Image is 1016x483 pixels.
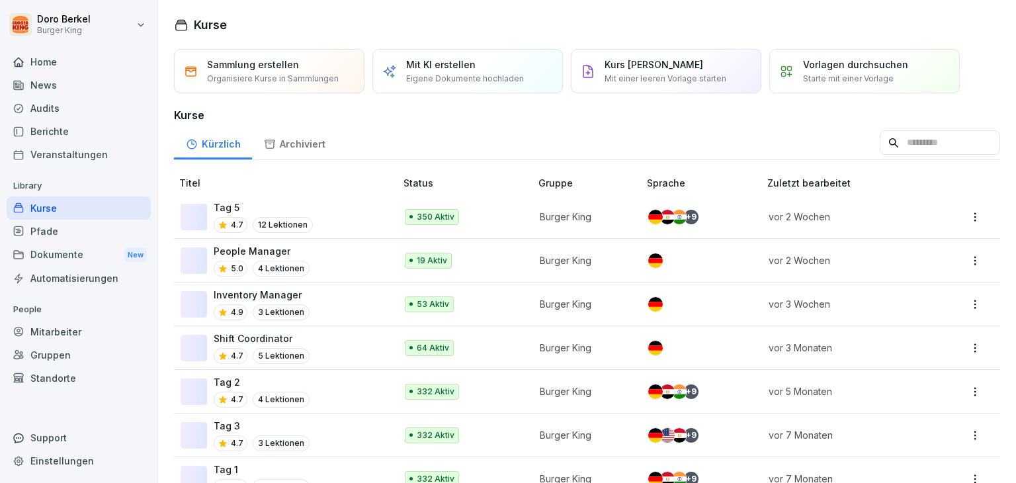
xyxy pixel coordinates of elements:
[7,197,151,220] a: Kurse
[417,255,447,267] p: 19 Aktiv
[7,220,151,243] a: Pfade
[684,384,698,399] div: + 9
[7,449,151,472] a: Einstellungen
[7,299,151,320] p: People
[7,343,151,367] a: Gruppen
[214,419,310,433] p: Tag 3
[7,120,151,143] a: Berichte
[672,384,687,399] img: in.svg
[769,210,925,224] p: vor 2 Wochen
[7,97,151,120] a: Audits
[207,58,299,71] p: Sammlung erstellen
[214,244,310,258] p: People Manager
[803,73,894,85] p: Starte mit einer Vorlage
[417,298,449,310] p: 53 Aktiv
[672,210,687,224] img: in.svg
[540,341,626,355] p: Burger King
[647,176,761,190] p: Sprache
[253,392,310,408] p: 4 Lektionen
[174,126,252,159] a: Kürzlich
[231,219,243,231] p: 4.7
[253,217,313,233] p: 12 Lektionen
[648,341,663,355] img: de.svg
[769,384,925,398] p: vor 5 Monaten
[406,73,524,85] p: Eigene Dokumente hochladen
[253,435,310,451] p: 3 Lektionen
[648,210,663,224] img: de.svg
[214,375,310,389] p: Tag 2
[540,384,626,398] p: Burger King
[231,306,243,318] p: 4.9
[7,73,151,97] a: News
[540,253,626,267] p: Burger King
[253,304,310,320] p: 3 Lektionen
[660,384,675,399] img: eg.svg
[540,297,626,311] p: Burger King
[648,297,663,312] img: de.svg
[538,176,642,190] p: Gruppe
[253,261,310,277] p: 4 Lektionen
[252,126,337,159] a: Archiviert
[605,58,703,71] p: Kurs [PERSON_NAME]
[37,14,91,25] p: Doro Berkel
[194,16,227,34] h1: Kurse
[684,428,698,443] div: + 9
[648,428,663,443] img: de.svg
[417,342,449,354] p: 64 Aktiv
[769,428,925,442] p: vor 7 Monaten
[253,348,310,364] p: 5 Lektionen
[124,247,147,263] div: New
[214,288,310,302] p: Inventory Manager
[231,394,243,406] p: 4.7
[7,243,151,267] a: DokumenteNew
[660,210,675,224] img: eg.svg
[7,320,151,343] a: Mitarbeiter
[672,428,687,443] img: eg.svg
[767,176,941,190] p: Zuletzt bearbeitet
[7,367,151,390] a: Standorte
[7,50,151,73] a: Home
[540,210,626,224] p: Burger King
[214,200,313,214] p: Tag 5
[605,73,726,85] p: Mit einer leeren Vorlage starten
[684,210,698,224] div: + 9
[7,267,151,290] a: Automatisierungen
[231,263,243,275] p: 5.0
[648,384,663,399] img: de.svg
[214,331,310,345] p: Shift Coordinator
[7,143,151,166] a: Veranstaltungen
[231,437,243,449] p: 4.7
[648,253,663,268] img: de.svg
[769,341,925,355] p: vor 3 Monaten
[7,426,151,449] div: Support
[174,107,1000,123] h3: Kurse
[207,73,339,85] p: Organisiere Kurse in Sammlungen
[540,428,626,442] p: Burger King
[37,26,91,35] p: Burger King
[417,429,454,441] p: 332 Aktiv
[660,428,675,443] img: us.svg
[231,350,243,362] p: 4.7
[403,176,533,190] p: Status
[179,176,398,190] p: Titel
[803,58,908,71] p: Vorlagen durchsuchen
[769,253,925,267] p: vor 2 Wochen
[7,243,151,267] div: Dokumente
[214,462,310,476] p: Tag 1
[769,297,925,311] p: vor 3 Wochen
[417,386,454,398] p: 332 Aktiv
